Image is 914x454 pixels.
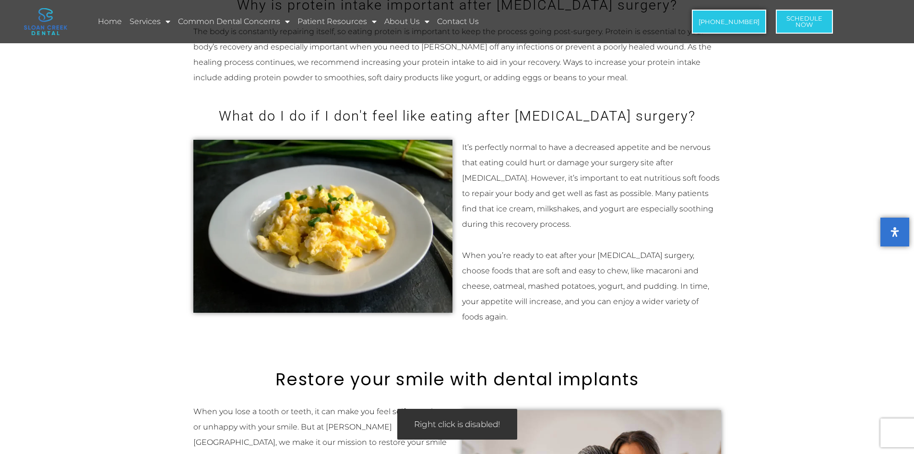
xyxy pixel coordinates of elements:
a: [PHONE_NUMBER] [692,10,766,34]
button: Open Accessibility Panel [880,218,909,246]
p: When you’re ready to eat after your [MEDICAL_DATA] surgery, choose foods that are soft and easy t... [462,248,721,325]
a: Contact Us [436,11,480,33]
a: Common Dental Concerns [177,11,291,33]
div: Right click is disabled! [397,409,517,440]
a: About Us [383,11,431,33]
p: It’s perfectly normal to have a decreased appetite and be nervous that eating could hurt or damag... [462,140,721,232]
a: Home [96,11,123,33]
img: logo [24,8,67,35]
h2: Restore your smile with dental implants [189,369,726,390]
span: [PHONE_NUMBER] [699,19,760,25]
a: ScheduleNow [776,10,833,34]
nav: Menu [96,11,629,33]
a: Services [128,11,172,33]
a: Patient Resources [296,11,378,33]
p: The body is constantly repairing itself, so eating protein is important to keep the process going... [193,24,721,86]
h3: What do I do if I don't feel like eating after [MEDICAL_DATA] surgery? [189,106,726,125]
span: Schedule Now [786,15,822,28]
